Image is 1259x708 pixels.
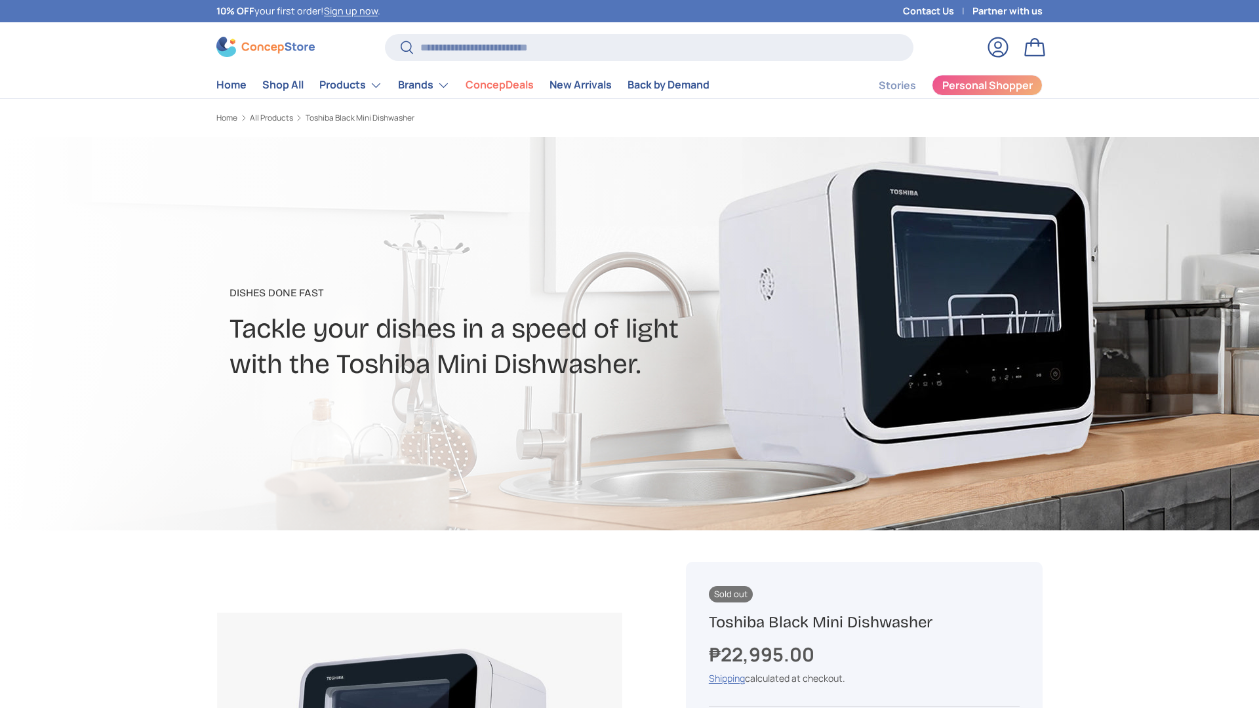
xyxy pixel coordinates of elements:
[709,672,745,684] a: Shipping
[216,112,654,124] nav: Breadcrumbs
[879,73,916,98] a: Stories
[216,4,380,18] p: your first order! .
[230,311,733,382] h2: Tackle your dishes in a speed of light with the Toshiba Mini Dishwasher.
[550,72,612,98] a: New Arrivals
[250,114,293,122] a: All Products
[319,72,382,98] a: Products
[216,37,315,57] img: ConcepStore
[216,72,709,98] nav: Primary
[262,72,304,98] a: Shop All
[216,5,254,17] strong: 10% OFF
[709,586,753,602] span: Sold out
[709,641,818,667] strong: ₱22,995.00
[230,285,733,301] p: Dishes Done Fast​
[709,671,1020,685] div: calculated at checkout.
[932,75,1043,96] a: Personal Shopper
[216,114,237,122] a: Home
[324,5,378,17] a: Sign up now
[972,4,1043,18] a: Partner with us
[847,72,1043,98] nav: Secondary
[311,72,390,98] summary: Products
[628,72,709,98] a: Back by Demand
[903,4,972,18] a: Contact Us
[216,72,247,98] a: Home
[466,72,534,98] a: ConcepDeals
[942,80,1033,90] span: Personal Shopper
[709,612,1020,633] h1: Toshiba Black Mini Dishwasher
[398,72,450,98] a: Brands
[306,114,414,122] a: Toshiba Black Mini Dishwasher
[390,72,458,98] summary: Brands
